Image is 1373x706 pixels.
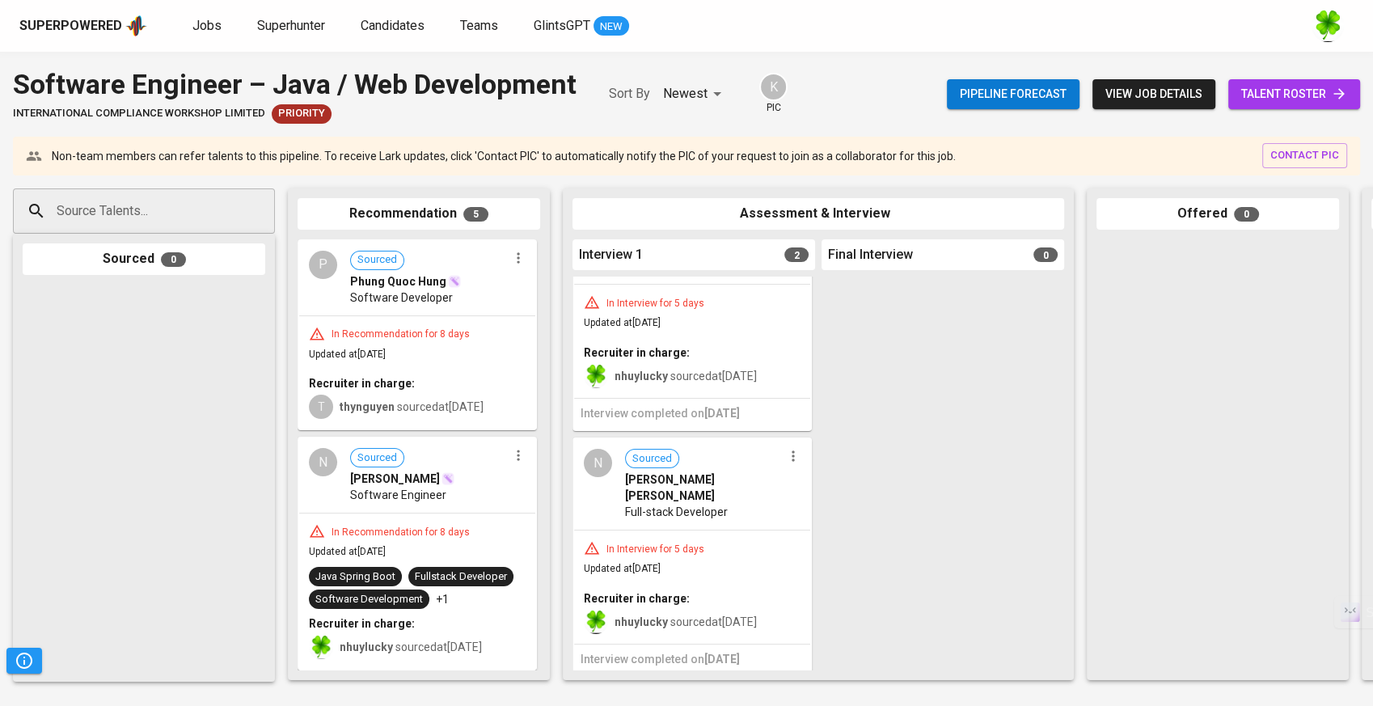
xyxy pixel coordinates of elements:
[572,438,812,677] div: NSourced[PERSON_NAME] [PERSON_NAME]Full-stack DeveloperIn Interview for 5 daysUpdated at[DATE]Rec...
[192,18,222,33] span: Jobs
[6,648,42,674] button: Pipeline Triggers
[192,16,225,36] a: Jobs
[626,451,678,467] span: Sourced
[309,251,337,279] div: P
[350,487,446,503] span: Software Engineer
[441,472,454,485] img: magic_wand.svg
[615,615,668,628] b: nhuylucky
[315,569,395,585] div: Java Spring Boot
[584,364,608,388] img: f9493b8c-82b8-4f41-8722-f5d69bb1b761.jpg
[1234,207,1259,222] span: 0
[460,16,501,36] a: Teams
[340,400,484,413] span: sourced at [DATE]
[600,543,711,556] div: In Interview for 5 days
[1228,79,1360,109] a: talent roster
[266,209,269,213] button: Open
[704,653,740,666] span: [DATE]
[584,563,661,574] span: Updated at [DATE]
[704,407,740,420] span: [DATE]
[960,84,1067,104] span: Pipeline forecast
[609,84,650,104] p: Sort By
[350,273,446,290] span: Phung Quoc Hung
[325,526,476,539] div: In Recommendation for 8 days
[1270,146,1339,165] span: contact pic
[23,243,265,275] div: Sourced
[1262,143,1347,168] button: contact pic
[581,651,804,669] h6: Interview completed on
[309,617,415,630] b: Recruiter in charge:
[361,18,425,33] span: Candidates
[272,104,332,124] div: New Job received from Demand Team
[460,18,498,33] span: Teams
[1033,247,1058,262] span: 0
[351,252,403,268] span: Sourced
[257,18,325,33] span: Superhunter
[463,207,488,222] span: 5
[581,405,804,423] h6: Interview completed on
[13,106,265,121] span: International Compliance Workshop Limited
[350,471,440,487] span: [PERSON_NAME]
[759,73,788,115] div: pic
[272,106,332,121] span: Priority
[340,400,395,413] b: thynguyen
[361,16,428,36] a: Candidates
[584,449,612,477] div: N
[350,290,453,306] span: Software Developer
[1312,10,1344,42] img: f9493b8c-82b8-4f41-8722-f5d69bb1b761.jpg
[340,640,482,653] span: sourced at [DATE]
[1092,79,1215,109] button: view job details
[828,246,913,264] span: Final Interview
[125,14,147,38] img: app logo
[625,504,728,520] span: Full-stack Developer
[594,19,629,35] span: NEW
[309,377,415,390] b: Recruiter in charge:
[663,84,708,104] p: Newest
[663,79,727,109] div: Newest
[615,370,757,383] span: sourced at [DATE]
[947,79,1079,109] button: Pipeline forecast
[1096,198,1339,230] div: Offered
[534,16,629,36] a: GlintsGPT NEW
[759,73,788,101] div: K
[572,208,812,431] div: Đ[PERSON_NAME]Software EngineerIn Interview for 5 daysUpdated at[DATE]Recruiter in charge:nhuyluc...
[340,640,393,653] b: nhuylucky
[615,370,668,383] b: nhuylucky
[298,437,537,670] div: NSourced[PERSON_NAME]Software EngineerIn Recommendation for 8 daysUpdated at[DATE]Java Spring Boo...
[309,349,386,360] span: Updated at [DATE]
[600,297,711,311] div: In Interview for 5 days
[436,591,449,607] p: +1
[579,246,643,264] span: Interview 1
[309,448,337,476] div: N
[351,450,403,466] span: Sourced
[298,239,537,431] div: PSourcedPhung Quoc HungSoftware DeveloperIn Recommendation for 8 daysUpdated at[DATE]Recruiter in...
[298,198,540,230] div: Recommendation
[784,247,809,262] span: 2
[1241,84,1347,104] span: talent roster
[257,16,328,36] a: Superhunter
[448,275,461,288] img: magic_wand.svg
[161,252,186,267] span: 0
[1105,84,1202,104] span: view job details
[572,198,1064,230] div: Assessment & Interview
[534,18,590,33] span: GlintsGPT
[584,592,690,605] b: Recruiter in charge:
[52,148,956,164] p: Non-team members can refer talents to this pipeline. To receive Lark updates, click 'Contact PIC'...
[625,471,783,504] span: [PERSON_NAME] [PERSON_NAME]
[415,569,507,585] div: Fullstack Developer
[325,328,476,341] div: In Recommendation for 8 days
[584,346,690,359] b: Recruiter in charge:
[615,615,757,628] span: sourced at [DATE]
[309,395,333,419] div: T
[13,65,577,104] div: Software Engineer – Java / Web Development
[584,317,661,328] span: Updated at [DATE]
[19,14,147,38] a: Superpoweredapp logo
[309,546,386,557] span: Updated at [DATE]
[584,610,608,634] img: f9493b8c-82b8-4f41-8722-f5d69bb1b761.jpg
[315,592,423,607] div: Software Development
[19,17,122,36] div: Superpowered
[309,635,333,659] img: f9493b8c-82b8-4f41-8722-f5d69bb1b761.jpg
